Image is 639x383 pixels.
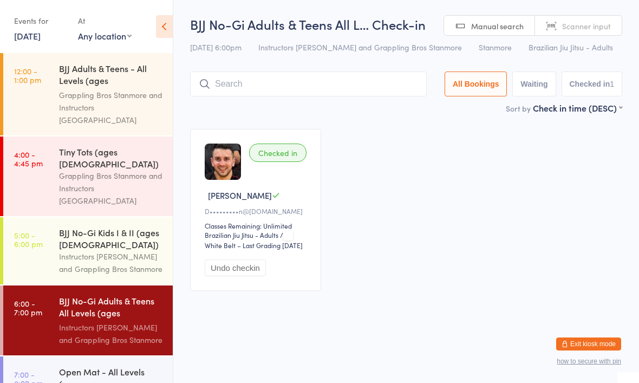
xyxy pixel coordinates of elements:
[249,144,307,162] div: Checked in
[205,206,310,216] div: D•••••••••n@[DOMAIN_NAME]
[445,72,507,96] button: All Bookings
[556,337,621,350] button: Exit kiosk mode
[610,80,614,88] div: 1
[59,295,164,321] div: BJJ No-Gi Adults & Teens All Levels (ages [DEMOGRAPHIC_DATA]+)
[557,358,621,365] button: how to secure with pin
[59,89,164,126] div: Grappling Bros Stanmore and Instructors [GEOGRAPHIC_DATA]
[78,30,132,42] div: Any location
[59,62,164,89] div: BJJ Adults & Teens - All Levels (ages [DEMOGRAPHIC_DATA]+)
[14,67,41,84] time: 12:00 - 1:00 pm
[59,170,164,207] div: Grappling Bros Stanmore and Instructors [GEOGRAPHIC_DATA]
[506,103,531,114] label: Sort by
[3,53,173,135] a: 12:00 -1:00 pmBJJ Adults & Teens - All Levels (ages [DEMOGRAPHIC_DATA]+)Grappling Bros Stanmore a...
[190,15,622,33] h2: BJJ No-Gi Adults & Teens All L… Check-in
[14,299,42,316] time: 6:00 - 7:00 pm
[479,42,512,53] span: Stanmore
[78,12,132,30] div: At
[205,230,278,239] div: Brazilian Jiu Jitsu - Adults
[59,146,164,170] div: Tiny Tots (ages [DEMOGRAPHIC_DATA])
[190,42,242,53] span: [DATE] 6:00pm
[562,72,623,96] button: Checked in1
[258,42,462,53] span: Instructors [PERSON_NAME] and Grappling Bros Stanmore
[59,250,164,275] div: Instructors [PERSON_NAME] and Grappling Bros Stanmore
[3,217,173,284] a: 5:00 -6:00 pmBJJ No-Gi Kids I & II (ages [DEMOGRAPHIC_DATA])Instructors [PERSON_NAME] and Grappli...
[208,190,272,201] span: [PERSON_NAME]
[14,12,67,30] div: Events for
[562,21,611,31] span: Scanner input
[471,21,524,31] span: Manual search
[205,259,266,276] button: Undo checkin
[512,72,556,96] button: Waiting
[3,285,173,355] a: 6:00 -7:00 pmBJJ No-Gi Adults & Teens All Levels (ages [DEMOGRAPHIC_DATA]+)Instructors [PERSON_NA...
[529,42,613,53] span: Brazilian Jiu Jitsu - Adults
[190,72,427,96] input: Search
[3,137,173,216] a: 4:00 -4:45 pmTiny Tots (ages [DEMOGRAPHIC_DATA])Grappling Bros Stanmore and Instructors [GEOGRAPH...
[59,321,164,346] div: Instructors [PERSON_NAME] and Grappling Bros Stanmore
[533,102,622,114] div: Check in time (DESC)
[14,231,43,248] time: 5:00 - 6:00 pm
[59,226,164,250] div: BJJ No-Gi Kids I & II (ages [DEMOGRAPHIC_DATA])
[205,221,310,230] div: Classes Remaining: Unlimited
[14,30,41,42] a: [DATE]
[14,150,43,167] time: 4:00 - 4:45 pm
[205,144,241,180] img: image1746604583.png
